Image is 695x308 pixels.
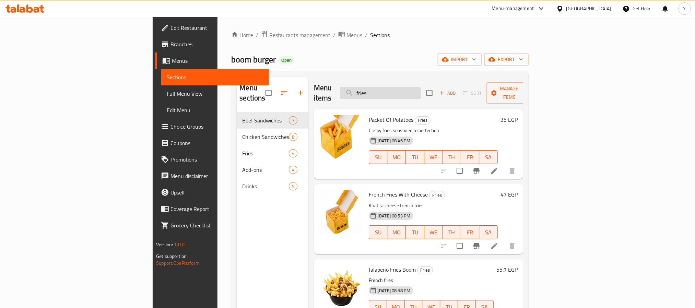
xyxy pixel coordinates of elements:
span: 5 [289,183,297,190]
p: French fries [369,276,494,285]
span: Get support on: [156,252,188,261]
button: WE [424,150,443,164]
li: / [333,31,335,39]
span: Fries [429,191,445,199]
a: Promotions [155,151,269,168]
span: SU [372,227,385,237]
span: Add-ons [242,166,288,174]
a: Coupons [155,135,269,151]
li: / [365,31,367,39]
span: WE [427,152,440,162]
span: Version: [156,240,173,249]
span: Select section first [459,88,486,98]
button: SU [369,225,387,239]
span: FR [464,152,477,162]
span: Fries [417,266,433,274]
span: Drinks [242,182,288,190]
span: Chicken Sandwiches [242,133,288,141]
span: [DATE] 08:53 PM [375,213,413,219]
button: WE [424,225,443,239]
button: import [438,53,482,66]
span: Upsell [170,188,263,197]
button: Add section [292,85,309,101]
a: Full Menu View [161,85,269,102]
span: import [443,55,476,64]
div: Beef Sandwiches7 [237,112,308,129]
span: Edit Menu [167,106,263,114]
img: French Fries With Cheese [319,190,363,234]
span: Open [279,57,294,63]
button: Manage items [486,82,532,104]
span: TU [409,227,422,237]
div: items [289,149,297,157]
span: Y [683,5,686,12]
span: SA [482,152,495,162]
div: Chicken Sandwiches8 [237,129,308,145]
span: Add [438,89,457,97]
h2: Menu items [314,83,332,103]
div: Add-ons4 [237,162,308,178]
span: MO [390,152,403,162]
button: MO [387,225,406,239]
a: Upsell [155,184,269,201]
a: Edit Restaurant [155,20,269,36]
a: Edit Menu [161,102,269,118]
span: [DATE] 08:58 PM [375,287,413,294]
button: SA [479,150,498,164]
span: Coupons [170,139,263,147]
button: export [484,53,529,66]
button: Add [437,88,459,98]
span: French Fries With Cheese [369,189,428,200]
input: search [340,87,421,99]
span: FR [464,227,477,237]
span: MO [390,227,403,237]
div: Menu-management [492,4,534,13]
span: Menus [172,57,263,65]
span: Sort sections [276,85,292,101]
span: Fries [242,149,288,157]
a: Menu disclaimer [155,168,269,184]
span: Edit Restaurant [170,24,263,32]
button: Branch-specific-item [468,163,485,179]
span: Menus [346,31,362,39]
img: Packet Of Potatoes [319,115,363,159]
button: SU [369,150,387,164]
button: TU [406,150,424,164]
div: items [289,182,297,190]
a: Grocery Checklist [155,217,269,234]
span: 1.0.0 [174,240,185,249]
span: Branches [170,40,263,48]
a: Coverage Report [155,201,269,217]
span: SA [482,227,495,237]
span: Add item [437,88,459,98]
button: MO [387,150,406,164]
span: TH [445,227,458,237]
span: TH [445,152,458,162]
p: Crispy fries seasoned to perfection [369,126,498,135]
a: Restaurants management [261,31,330,39]
span: [DATE] 08:46 PM [375,138,413,144]
span: WE [427,227,440,237]
span: Menu disclaimer [170,172,263,180]
div: [GEOGRAPHIC_DATA] [566,5,612,12]
button: delete [504,163,520,179]
h6: 35 EGP [500,115,518,125]
div: Fries4 [237,145,308,162]
h6: 47 EGP [500,190,518,199]
a: Edit menu item [490,242,498,250]
span: 8 [289,134,297,140]
span: Restaurants management [269,31,330,39]
button: Branch-specific-item [468,238,485,254]
span: 7 [289,117,297,124]
a: Menus [338,31,362,39]
span: export [490,55,523,64]
button: delete [504,238,520,254]
a: Branches [155,36,269,52]
span: Packet Of Potatoes [369,115,413,125]
span: Select to update [452,239,467,253]
span: Promotions [170,155,263,164]
button: TH [443,150,461,164]
span: Jalapeno Fries Boom [369,264,416,275]
button: TH [443,225,461,239]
